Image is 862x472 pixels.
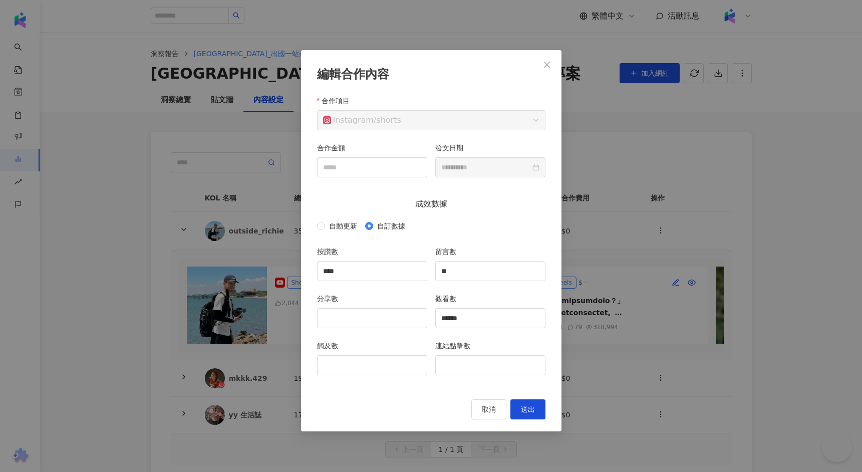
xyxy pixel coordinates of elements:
[435,340,478,351] label: 連結點擊數
[435,293,464,304] label: 觀看數
[482,405,496,413] span: 取消
[537,55,557,75] button: Close
[441,162,530,173] input: 發文日期
[323,111,539,130] span: / shorts
[436,356,545,375] input: 連結點擊數
[373,220,409,231] span: 自訂數據
[317,142,353,153] label: 合作金額
[317,293,346,304] label: 分享數
[436,309,545,328] input: 觀看數
[435,142,471,153] label: 發文日期
[318,158,427,177] input: 合作金額
[318,262,427,281] input: 按讚數
[510,399,545,419] button: 送出
[435,246,464,257] label: 留言數
[436,262,545,281] input: 留言數
[323,111,374,130] div: Instagram
[317,95,357,106] label: 合作項目
[521,405,535,413] span: 送出
[318,309,427,328] input: 分享數
[317,246,346,257] label: 按讚數
[318,356,427,375] input: 觸及數
[471,399,506,419] button: 取消
[325,220,361,231] span: 自動更新
[317,340,346,351] label: 觸及數
[407,197,455,210] span: 成效數據
[317,66,545,83] div: 編輯合作內容
[543,61,551,69] span: close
